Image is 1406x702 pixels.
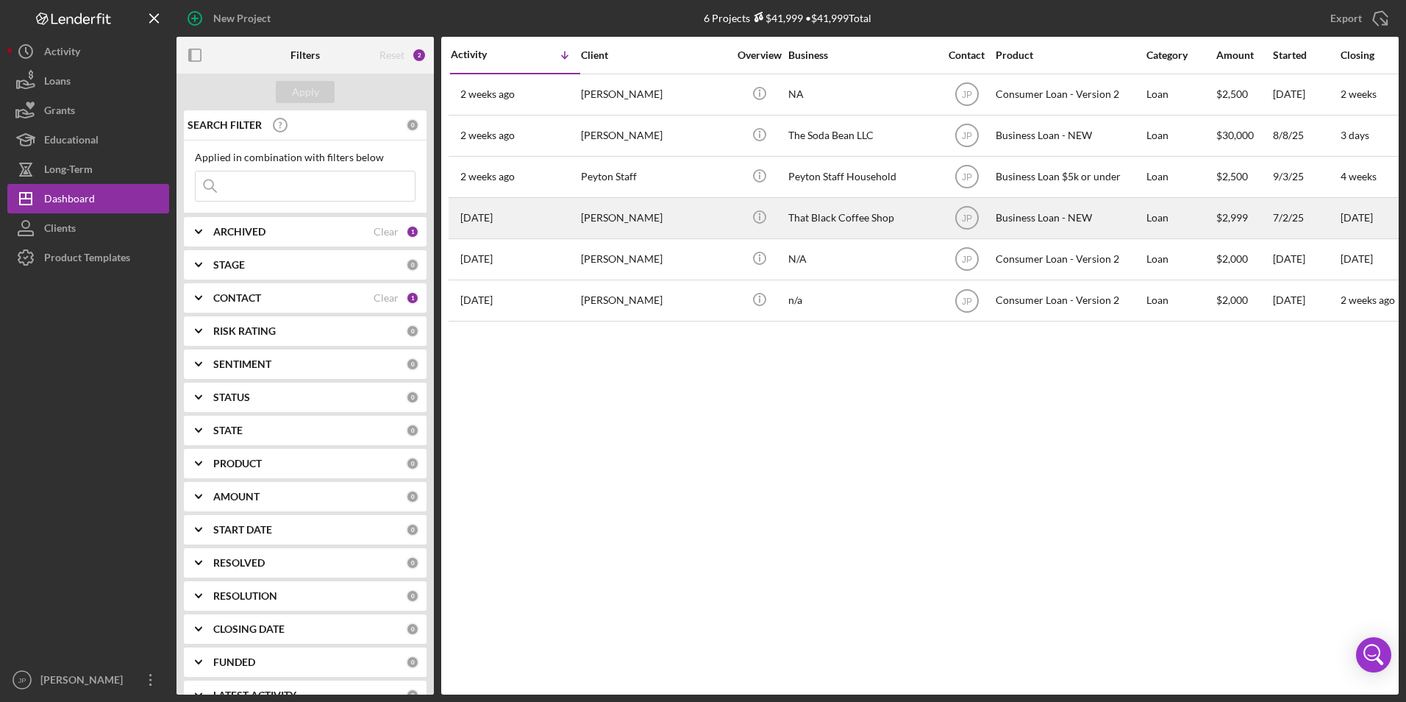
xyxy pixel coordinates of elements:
div: Clear [374,292,399,304]
div: Peyton Staff [581,157,728,196]
div: Clear [374,226,399,238]
time: 2025-08-25 15:52 [460,212,493,224]
b: START DATE [213,524,272,536]
div: Consumer Loan - Version 2 [996,240,1143,279]
div: Product Templates [44,243,130,276]
button: Product Templates [7,243,169,272]
b: AMOUNT [213,491,260,503]
button: Dashboard [7,184,169,213]
div: Loan [1146,157,1215,196]
div: Loans [44,66,71,99]
div: 2 [412,48,427,63]
div: Activity [451,49,515,60]
text: JP [961,213,971,224]
span: $30,000 [1216,129,1254,141]
button: Loans [7,66,169,96]
div: Loan [1146,240,1215,279]
div: [PERSON_NAME] [581,116,728,155]
b: RISK RATING [213,325,276,337]
a: Long-Term [7,155,169,184]
b: RESOLUTION [213,590,277,602]
button: Grants [7,96,169,125]
div: 0 [406,589,419,603]
time: 2 weeks ago [1341,294,1395,306]
text: JP [961,296,971,306]
text: JP [961,172,971,182]
div: Dashboard [44,184,95,217]
div: 0 [406,258,419,272]
div: [PERSON_NAME] [581,75,728,114]
div: Business Loan - NEW [996,199,1143,238]
div: Loan [1146,116,1215,155]
time: 3 days [1341,129,1369,141]
div: 1 [406,291,419,305]
div: 8/8/25 [1273,116,1339,155]
div: 0 [406,656,419,669]
span: $2,000 [1216,252,1248,265]
div: 9/3/25 [1273,157,1339,196]
b: Filters [290,49,320,61]
div: Product [996,49,1143,61]
b: STATE [213,425,243,436]
div: [DATE] [1273,75,1339,114]
time: 4 weeks [1341,170,1377,182]
div: [PERSON_NAME] [581,199,728,238]
div: Category [1146,49,1215,61]
div: Clients [44,213,76,247]
button: Clients [7,213,169,243]
span: $2,500 [1216,88,1248,100]
time: 2 weeks [1341,88,1377,100]
span: $2,000 [1216,294,1248,306]
time: 2025-09-04 21:01 [460,130,515,141]
b: STATUS [213,391,250,403]
div: Business Loan $5k or under [996,157,1143,196]
div: 0 [406,325,419,338]
b: CLOSING DATE [213,623,285,635]
div: 0 [406,523,419,536]
div: Loan [1146,75,1215,114]
b: PRODUCT [213,458,262,469]
div: Reset [379,49,404,61]
button: JP[PERSON_NAME] [7,665,169,695]
div: Loan [1146,281,1215,320]
span: $2,999 [1216,211,1248,224]
div: Client [581,49,728,61]
div: Activity [44,37,80,70]
div: Apply [292,81,319,103]
b: CONTACT [213,292,261,304]
div: 0 [406,424,419,437]
div: [DATE] [1273,281,1339,320]
div: The Soda Bean LLC [788,116,935,155]
div: 0 [406,623,419,636]
div: [PERSON_NAME] [581,281,728,320]
div: Peyton Staff Household [788,157,935,196]
div: 0 [406,391,419,404]
div: 0 [406,556,419,570]
button: New Project [176,4,285,33]
div: Consumer Loan - Version 2 [996,75,1143,114]
div: [PERSON_NAME] [581,240,728,279]
button: Educational [7,125,169,155]
div: [DATE] [1273,240,1339,279]
text: JP [961,131,971,141]
span: $2,500 [1216,170,1248,182]
div: Consumer Loan - Version 2 [996,281,1143,320]
time: 2025-09-03 16:58 [460,171,515,182]
div: Business [788,49,935,61]
div: Business Loan - NEW [996,116,1143,155]
div: 1 [406,225,419,238]
time: 2025-07-22 19:40 [460,294,493,306]
div: NA [788,75,935,114]
div: Educational [44,125,99,158]
div: 0 [406,457,419,470]
div: Long-Term [44,155,93,188]
div: Open Intercom Messenger [1356,637,1391,673]
a: Activity [7,37,169,66]
div: 0 [406,358,419,371]
div: Amount [1216,49,1271,61]
div: Loan [1146,199,1215,238]
b: RESOLVED [213,557,265,569]
div: Export [1330,4,1362,33]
